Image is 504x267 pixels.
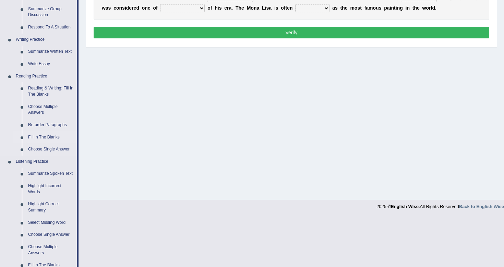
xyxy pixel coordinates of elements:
[136,5,139,11] b: d
[414,5,417,11] b: h
[412,5,414,11] b: t
[369,5,373,11] b: m
[406,5,407,11] b: i
[376,5,379,11] b: u
[134,5,136,11] b: e
[266,5,269,11] b: s
[145,5,148,11] b: n
[219,5,222,11] b: s
[422,5,426,11] b: w
[241,5,244,11] b: e
[431,5,432,11] b: l
[379,5,382,11] b: s
[284,5,286,11] b: f
[211,5,212,11] b: f
[102,5,106,11] b: w
[397,5,400,11] b: n
[236,5,239,11] b: T
[265,5,266,11] b: i
[125,5,126,11] b: i
[25,21,77,34] a: Respond To A Situation
[122,5,125,11] b: s
[25,229,77,241] a: Choose Single Answer
[335,5,338,11] b: s
[360,5,362,11] b: t
[376,200,504,210] div: 2025 © All Rights Reserved
[384,5,387,11] b: p
[215,5,218,11] b: h
[373,5,376,11] b: o
[391,204,420,209] strong: English Wise.
[459,204,504,209] a: Back to English Wise
[108,5,111,11] b: s
[25,168,77,180] a: Summarize Spoken Text
[156,5,158,11] b: f
[342,5,345,11] b: h
[355,5,358,11] b: o
[332,5,335,11] b: a
[340,5,342,11] b: t
[13,70,77,83] a: Reading Practice
[407,5,410,11] b: n
[119,5,122,11] b: n
[25,119,77,131] a: Re-order Paragraphs
[25,143,77,156] a: Choose Single Answer
[25,217,77,229] a: Select Missing Word
[148,5,151,11] b: e
[142,5,145,11] b: o
[357,5,360,11] b: s
[25,82,77,100] a: Reading & Writing: Fill In The Blanks
[262,5,265,11] b: L
[25,198,77,216] a: Highlight Correct Summary
[25,131,77,144] a: Fill In The Blanks
[116,5,119,11] b: o
[229,5,232,11] b: a
[129,5,132,11] b: e
[364,5,366,11] b: f
[239,5,242,11] b: h
[281,5,284,11] b: o
[435,5,436,11] b: .
[391,5,394,11] b: n
[290,5,293,11] b: n
[286,5,287,11] b: t
[274,5,276,11] b: i
[366,5,369,11] b: a
[256,5,259,11] b: a
[224,5,227,11] b: e
[387,5,390,11] b: a
[25,241,77,259] a: Choose Multiple Answers
[394,5,396,11] b: t
[153,5,156,11] b: o
[390,5,391,11] b: i
[218,5,219,11] b: i
[429,5,431,11] b: r
[396,5,397,11] b: i
[227,5,229,11] b: r
[13,156,77,168] a: Listening Practice
[25,46,77,58] a: Summarize Written Text
[417,5,420,11] b: e
[247,5,251,11] b: M
[25,58,77,70] a: Write Essay
[426,5,429,11] b: o
[106,5,108,11] b: a
[126,5,129,11] b: d
[432,5,435,11] b: d
[400,5,403,11] b: g
[231,5,233,11] b: .
[276,5,278,11] b: s
[207,5,211,11] b: o
[25,101,77,119] a: Choose Multiple Answers
[350,5,354,11] b: m
[113,5,116,11] b: c
[269,5,272,11] b: a
[94,27,489,38] button: Verify
[25,3,77,21] a: Summarize Group Discussion
[254,5,257,11] b: n
[287,5,290,11] b: e
[251,5,254,11] b: o
[132,5,133,11] b: r
[13,34,77,46] a: Writing Practice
